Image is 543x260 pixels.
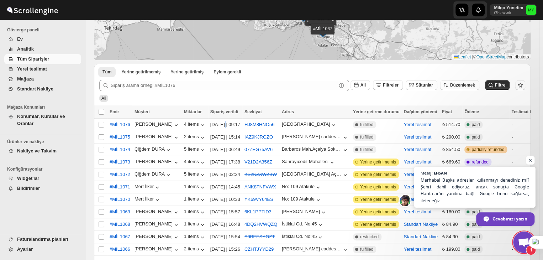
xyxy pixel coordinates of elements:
img: ScrollEngine [6,1,59,19]
span: Yerine getirilmemiş [360,159,396,165]
span: Yerine getirme durumu [353,109,400,114]
div: - [511,146,540,153]
button: YK69VY64ES [244,197,273,202]
button: 1 items [184,196,206,203]
button: 4DQ2HVWQZQ [244,222,277,227]
span: refunded [471,159,488,165]
span: Sevkiyat [244,109,262,114]
button: 1 items [184,184,206,191]
button: Widget'lar [4,173,81,183]
span: Miktarlar [184,109,202,114]
button: CZHTJYYD29 [244,246,274,252]
button: Yerel teslimat [404,147,432,152]
div: [GEOGRAPHIC_DATA] [282,121,330,127]
button: Fulfilled [166,67,208,77]
span: Sütunlar [416,83,433,88]
div: [PERSON_NAME] caddesi no 79 ulus [282,246,342,251]
span: paid [471,246,480,252]
img: Marker [317,29,328,37]
span: #MİL1068 [110,221,130,228]
span: fulfilled [360,122,373,128]
button: #MİL1071 [105,181,135,193]
span: Emir [110,109,119,114]
span: fulfilled [360,147,373,152]
span: Cevabınızı yazın [492,213,527,225]
span: 1 [526,245,536,255]
span: Milgo Yönetim [526,5,536,15]
button: İstiklal Cd. No:45 [282,221,324,228]
div: [DATE] | 06:49 [210,146,240,153]
span: Yerel teslimat [17,66,47,72]
button: 4 items [184,121,206,129]
button: No: 109 Atakule [282,184,322,191]
button: Konumlar, Kurallar ve Oranlar [4,111,81,129]
button: Yerel teslimat [404,134,432,140]
span: #MİL1074 [110,146,130,153]
span: Yerine getirilmemiş [360,172,396,177]
button: KS2KZXWZBW [244,172,277,177]
button: 1 items [184,234,206,241]
span: #MİL1076 [110,121,130,128]
button: Yerel teslimat [404,172,432,177]
button: IAZ9KJRGZO [244,134,273,140]
div: Barbaros Mah.Açelya Sokağı Ağaoğlu Moontown Sitesi A1-2 Blok D:8 [282,146,342,152]
span: paid [471,134,480,140]
button: Barbaros Mah.Açelya Sokağı Ağaoğlu Moontown Sitesi A1-2 Blok D:8 [282,146,349,154]
button: [PERSON_NAME] [135,134,180,141]
div: - [511,158,540,166]
span: #MİL1073 [110,158,130,166]
span: partially refunded [471,147,504,152]
button: ActionNeeded [209,67,245,77]
button: Yerel teslimat [404,209,432,214]
div: 1 items [184,209,206,216]
a: Leaflet [454,54,471,59]
span: Konfigürasyonlar [7,166,82,172]
div: 1 items [184,221,206,228]
button: Ayarlar [4,244,81,254]
span: fulfilled [360,246,373,252]
s: V21D2A356Z [244,159,272,165]
div: 2 items [184,246,206,253]
button: [PERSON_NAME] caddesi no 79 ulus [282,134,349,141]
div: [DATE] | 16:48 [210,221,240,228]
div: [PERSON_NAME] [282,209,320,214]
span: #MİL1066 [110,246,130,253]
div: [DATE] | 02:24 [210,171,240,178]
span: Analitik [17,46,34,52]
button: 5 items [184,146,206,154]
div: Mert İlker [135,184,161,191]
div: [PERSON_NAME] [135,159,180,166]
div: - [511,233,540,240]
div: - [511,246,540,253]
div: [DATE] | 10:33 [210,196,240,203]
button: Filtreler [373,80,403,90]
div: [DATE] | 15:26 [210,246,240,253]
div: © contributors [452,54,531,60]
span: #MİL1072 [110,171,130,178]
button: [PERSON_NAME] [282,209,327,216]
span: Yerine getirilmemiş [360,184,396,190]
button: #MİL1066 [105,244,135,255]
span: Merhaba! Başka adresler kullanmayı denediniz mi? Şehri dahil ediyoruz, ancak sonuçta Google Harit... [421,177,529,204]
span: Mağaza Konumları [7,104,82,110]
button: 2 items [184,134,206,141]
button: Standart Nakliye [404,234,438,239]
div: [DATE] | 15:54 [210,233,240,240]
span: #MİL1070 [110,196,130,203]
button: Tüm Siparişler [4,54,81,64]
div: [DATE] | 17:38 [210,158,240,166]
span: Ödeme [464,109,479,114]
input: Sipariş arama örneği.#MİL1076 [111,80,336,91]
div: [PERSON_NAME] [135,234,180,241]
span: Faturalandırma planları [17,236,68,242]
span: Konumlar, Kurallar ve Oranlar [17,114,65,126]
div: ₺ 199.80 [442,246,460,253]
span: | [472,54,473,59]
span: Ürünler ve nakliye [7,139,82,145]
button: Filtre [485,80,510,90]
button: Çiğdem DURA [135,146,172,154]
button: #MİL1076 [105,119,135,130]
